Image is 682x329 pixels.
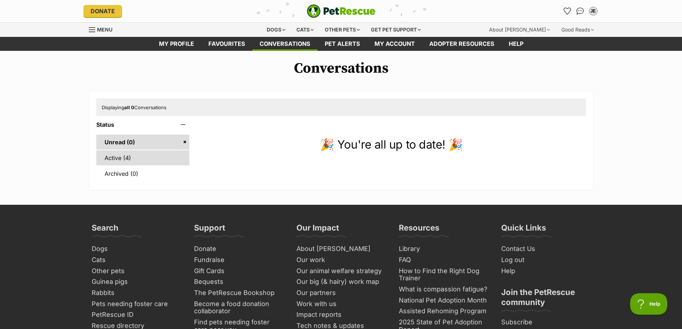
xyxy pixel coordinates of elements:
[291,23,319,37] div: Cats
[89,255,184,266] a: Cats
[191,299,286,317] a: Become a food donation collaborator
[152,37,201,51] a: My profile
[102,105,166,110] span: Displaying Conversations
[294,266,389,277] a: Our animal welfare strategy
[294,276,389,287] a: Our big (& hairy) work map
[191,243,286,255] a: Donate
[366,23,426,37] div: Get pet support
[294,255,389,266] a: Our work
[590,8,597,15] div: JE
[294,243,389,255] a: About [PERSON_NAME]
[396,255,491,266] a: FAQ
[296,223,339,237] h3: Our Impact
[396,266,491,284] a: How to Find the Right Dog Trainer
[89,266,184,277] a: Other pets
[96,121,190,128] header: Status
[294,299,389,310] a: Work with us
[96,135,190,150] a: Unread (0)
[562,5,573,17] a: Favourites
[252,37,318,51] a: conversations
[89,309,184,320] a: PetRescue ID
[191,255,286,266] a: Fundraise
[562,5,599,17] ul: Account quick links
[96,166,190,181] a: Archived (0)
[97,26,112,33] span: Menu
[307,4,376,18] img: logo-e224e6f780fb5917bec1dbf3a21bbac754714ae5b6737aabdf751b685950b380.svg
[92,223,118,237] h3: Search
[367,37,422,51] a: My account
[89,23,117,35] a: Menu
[83,5,122,17] a: Donate
[498,266,594,277] a: Help
[396,284,491,295] a: What is compassion fatigue?
[294,287,389,299] a: Our partners
[191,266,286,277] a: Gift Cards
[587,5,599,17] button: My account
[191,276,286,287] a: Bequests
[484,23,555,37] div: About [PERSON_NAME]
[89,299,184,310] a: Pets needing foster care
[96,150,190,165] a: Active (4)
[320,23,365,37] div: Other pets
[576,8,584,15] img: chat-41dd97257d64d25036548639549fe6c8038ab92f7586957e7f3b1b290dea8141.svg
[197,136,586,153] p: 🎉 You're all up to date! 🎉
[501,287,591,311] h3: Join the PetRescue community
[307,4,376,18] a: PetRescue
[575,5,586,17] a: Conversations
[262,23,290,37] div: Dogs
[294,309,389,320] a: Impact reports
[498,243,594,255] a: Contact Us
[630,293,668,315] iframe: Help Scout Beacon - Open
[89,276,184,287] a: Guinea pigs
[556,23,599,37] div: Good Reads
[318,37,367,51] a: Pet alerts
[191,287,286,299] a: The PetRescue Bookshop
[396,295,491,306] a: National Pet Adoption Month
[502,37,531,51] a: Help
[399,223,439,237] h3: Resources
[498,255,594,266] a: Log out
[422,37,502,51] a: Adopter resources
[89,287,184,299] a: Rabbits
[194,223,225,237] h3: Support
[396,306,491,317] a: Assisted Rehoming Program
[501,223,546,237] h3: Quick Links
[396,243,491,255] a: Library
[498,317,594,328] a: Subscribe
[89,243,184,255] a: Dogs
[201,37,252,51] a: Favourites
[124,105,134,110] strong: all 0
